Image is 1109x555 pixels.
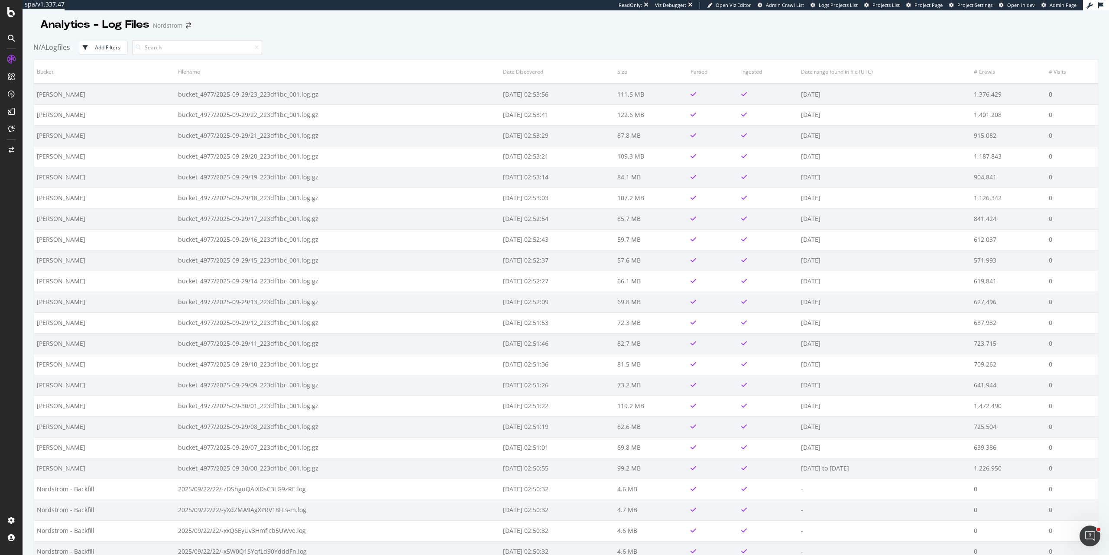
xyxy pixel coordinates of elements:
td: 0 [1046,167,1098,188]
td: [PERSON_NAME] [34,292,175,312]
td: 0 [1046,250,1098,271]
td: [PERSON_NAME] [34,208,175,229]
td: 723,715 [971,333,1046,354]
td: 109.3 MB [614,146,687,167]
td: 0 [1046,437,1098,458]
td: 0 [1046,84,1098,104]
td: bucket_4977/2025-09-29/17_223df1bc_001.log.gz [175,208,500,229]
td: 612,037 [971,229,1046,250]
td: [DATE] [798,375,971,396]
td: [DATE] 02:51:46 [500,333,614,354]
td: 81.5 MB [614,354,687,375]
div: arrow-right-arrow-left [186,23,191,29]
td: 0 [1046,229,1098,250]
div: Analytics - Log Files [40,17,149,32]
td: [DATE] 02:51:01 [500,437,614,458]
td: - [798,479,971,500]
td: 915,082 [971,125,1046,146]
td: 0 [1046,500,1098,520]
a: Open in dev [999,2,1035,9]
a: Project Page [906,2,943,9]
td: 57.6 MB [614,250,687,271]
td: 639,386 [971,437,1046,458]
td: [PERSON_NAME] [34,458,175,479]
span: N/A [33,42,45,52]
td: [PERSON_NAME] [34,125,175,146]
td: 619,841 [971,271,1046,292]
td: 99.2 MB [614,458,687,479]
span: Logfiles [45,42,70,52]
td: [DATE] [798,229,971,250]
td: [DATE] 02:53:56 [500,84,614,104]
td: bucket_4977/2025-09-29/23_223df1bc_001.log.gz [175,84,500,104]
td: [PERSON_NAME] [34,416,175,437]
th: Parsed [687,60,739,84]
td: bucket_4977/2025-09-30/01_223df1bc_001.log.gz [175,396,500,416]
td: bucket_4977/2025-09-29/22_223df1bc_001.log.gz [175,104,500,125]
td: 571,993 [971,250,1046,271]
td: [DATE] 02:51:53 [500,312,614,333]
td: [DATE] 02:51:22 [500,396,614,416]
th: Date Discovered [500,60,614,84]
td: [DATE] [798,396,971,416]
td: [PERSON_NAME] [34,167,175,188]
td: [PERSON_NAME] [34,188,175,208]
td: [DATE] [798,84,971,104]
td: 0 [971,500,1046,520]
a: Project Settings [949,2,992,9]
td: [DATE] 02:53:21 [500,146,614,167]
td: 0 [971,520,1046,541]
td: [DATE] [798,416,971,437]
td: [DATE] [798,125,971,146]
td: [PERSON_NAME] [34,250,175,271]
td: 85.7 MB [614,208,687,229]
th: Filename [175,60,500,84]
td: 0 [1046,104,1098,125]
td: [DATE] 02:50:32 [500,479,614,500]
td: [PERSON_NAME] [34,146,175,167]
td: bucket_4977/2025-09-29/15_223df1bc_001.log.gz [175,250,500,271]
td: 725,504 [971,416,1046,437]
td: 0 [971,479,1046,500]
td: 904,841 [971,167,1046,188]
td: 4.7 MB [614,500,687,520]
th: # Visits [1046,60,1098,84]
td: [PERSON_NAME] [34,437,175,458]
th: Bucket [34,60,175,84]
td: [PERSON_NAME] [34,84,175,104]
div: ReadOnly: [619,2,642,9]
td: [DATE] [798,167,971,188]
th: Ingested [738,60,798,84]
iframe: Intercom live chat [1080,526,1100,546]
td: 0 [1046,125,1098,146]
td: 84.1 MB [614,167,687,188]
span: Admin Page [1050,2,1077,8]
td: 841,424 [971,208,1046,229]
td: [PERSON_NAME] [34,271,175,292]
td: 2025/09/22/22/-xxQ6EyUv3Hmflcb5UWve.log [175,520,500,541]
div: Add Filters [95,44,120,51]
td: bucket_4977/2025-09-29/13_223df1bc_001.log.gz [175,292,500,312]
td: 1,187,843 [971,146,1046,167]
td: 82.6 MB [614,416,687,437]
td: Nordstrom - Backfill [34,479,175,500]
td: [PERSON_NAME] [34,312,175,333]
td: 1,226,950 [971,458,1046,479]
input: Search [132,40,262,55]
td: [DATE] [798,333,971,354]
td: [DATE] 02:51:36 [500,354,614,375]
td: [DATE] 02:50:32 [500,500,614,520]
button: Add Filters [79,41,128,55]
a: Admin Crawl List [758,2,804,9]
td: bucket_4977/2025-09-29/20_223df1bc_001.log.gz [175,146,500,167]
td: Nordstrom - Backfill [34,520,175,541]
a: Logs Projects List [811,2,858,9]
td: 0 [1046,188,1098,208]
span: Project Settings [957,2,992,8]
th: Size [614,60,687,84]
td: 107.2 MB [614,188,687,208]
td: 0 [1046,312,1098,333]
td: 2025/09/22/22/-yXdZMA9AgXPRV18FLs-m.log [175,500,500,520]
td: 82.7 MB [614,333,687,354]
td: [DATE] 02:52:54 [500,208,614,229]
